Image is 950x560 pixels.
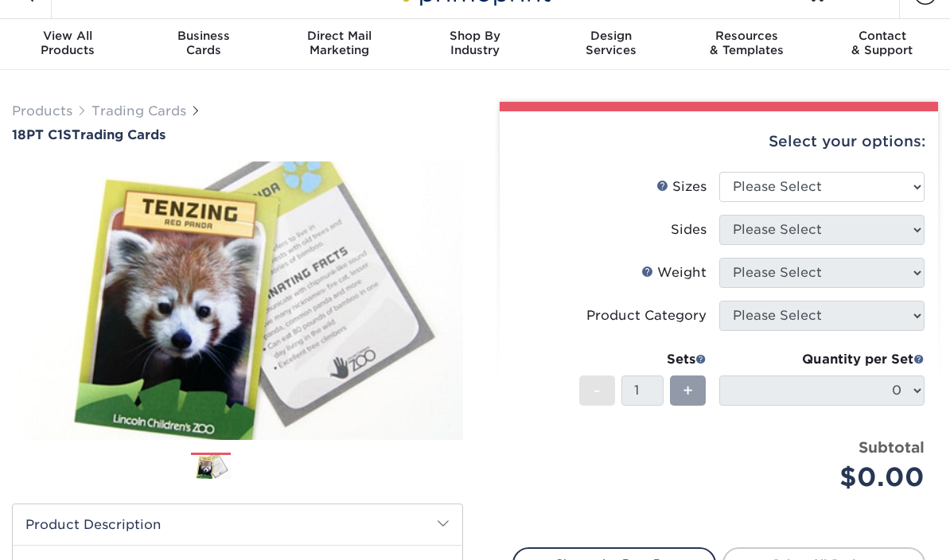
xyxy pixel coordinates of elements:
iframe: Google Customer Reviews [4,511,135,554]
div: Services [543,29,679,57]
div: Weight [641,263,707,282]
a: BusinessCards [136,19,272,70]
div: Marketing [271,29,407,57]
span: 18PT C1S [12,127,72,142]
a: Products [12,103,72,119]
span: Resources [679,29,815,43]
strong: Subtotal [859,438,925,456]
div: $0.00 [731,458,925,496]
div: Quantity per Set [719,350,925,369]
span: - [594,379,601,402]
span: Contact [814,29,950,43]
div: Sides [671,220,707,239]
a: Direct MailMarketing [271,19,407,70]
a: Contact& Support [814,19,950,70]
a: 18PT C1STrading Cards [12,127,463,142]
div: Product Category [586,306,707,325]
a: Trading Cards [91,103,186,119]
span: Shop By [407,29,543,43]
img: Trading Cards 02 [244,446,284,486]
img: Trading Cards 01 [191,453,231,481]
a: Shop ByIndustry [407,19,543,70]
div: Sets [579,350,707,369]
div: & Support [814,29,950,57]
span: + [683,379,693,402]
span: Business [136,29,272,43]
img: 18PT C1S 01 [12,145,463,457]
div: & Templates [679,29,815,57]
a: DesignServices [543,19,679,70]
div: Select your options: [512,111,925,172]
a: Resources& Templates [679,19,815,70]
span: Direct Mail [271,29,407,43]
div: Cards [136,29,272,57]
span: Design [543,29,679,43]
h2: Product Description [13,504,462,545]
div: Sizes [656,177,707,196]
div: Industry [407,29,543,57]
h1: Trading Cards [12,127,463,142]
